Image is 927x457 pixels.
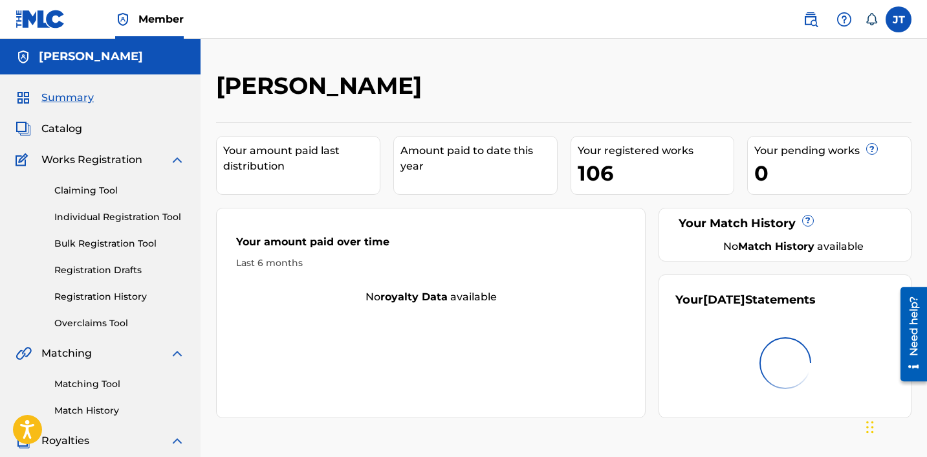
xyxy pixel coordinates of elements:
[41,346,92,361] span: Matching
[39,49,143,64] h5: JOEL TYRIL
[831,6,857,32] div: Help
[867,144,877,154] span: ?
[41,90,94,106] span: Summary
[738,240,814,252] strong: Match History
[754,159,911,188] div: 0
[866,408,874,447] div: Drag
[692,239,895,254] div: No available
[216,71,428,100] h2: [PERSON_NAME]
[16,49,31,65] img: Accounts
[798,6,823,32] a: Public Search
[16,90,31,106] img: Summary
[169,433,185,449] img: expand
[803,12,818,27] img: search
[16,121,31,137] img: Catalog
[54,290,185,304] a: Registration History
[886,6,911,32] div: User Menu
[16,433,31,449] img: Royalties
[756,333,814,392] img: preloader
[891,282,927,386] iframe: Resource Center
[16,152,32,168] img: Works Registration
[115,12,131,27] img: Top Rightsholder
[54,210,185,224] a: Individual Registration Tool
[400,143,557,174] div: Amount paid to date this year
[54,404,185,418] a: Match History
[223,143,380,174] div: Your amount paid last distribution
[138,12,184,27] span: Member
[380,291,448,303] strong: royalty data
[16,90,94,106] a: SummarySummary
[578,159,734,188] div: 106
[578,143,734,159] div: Your registered works
[16,10,65,28] img: MLC Logo
[41,121,82,137] span: Catalog
[54,263,185,277] a: Registration Drafts
[54,317,185,330] a: Overclaims Tool
[236,256,626,270] div: Last 6 months
[862,395,927,457] iframe: Chat Widget
[675,215,895,232] div: Your Match History
[675,291,816,309] div: Your Statements
[836,12,852,27] img: help
[16,121,82,137] a: CatalogCatalog
[169,152,185,168] img: expand
[865,13,878,26] div: Notifications
[54,237,185,251] a: Bulk Registration Tool
[41,152,142,168] span: Works Registration
[703,293,745,307] span: [DATE]
[803,216,813,226] span: ?
[169,346,185,361] img: expand
[236,234,626,256] div: Your amount paid over time
[16,346,32,361] img: Matching
[217,289,645,305] div: No available
[41,433,89,449] span: Royalties
[54,184,185,197] a: Claiming Tool
[54,377,185,391] a: Matching Tool
[754,143,911,159] div: Your pending works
